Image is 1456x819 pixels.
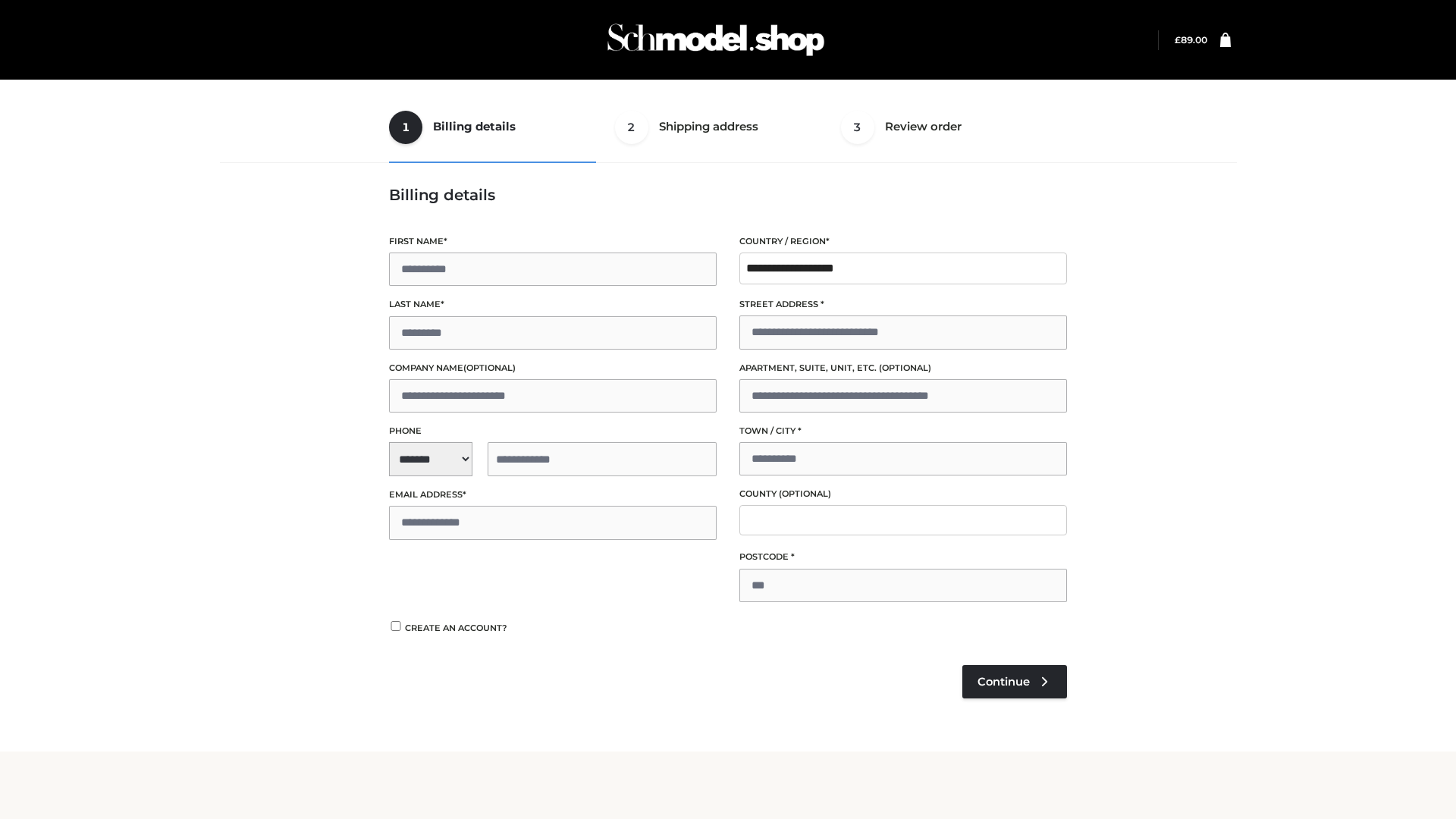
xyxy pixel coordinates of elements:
[779,488,831,499] span: (optional)
[389,361,717,375] label: Company name
[389,234,717,249] label: First name
[405,623,507,633] span: Create an account?
[1175,34,1207,45] bdi: 89.00
[739,297,1067,312] label: Street address
[463,362,516,373] span: (optional)
[879,362,931,373] span: (optional)
[389,186,1067,204] h3: Billing details
[739,487,1067,501] label: County
[1175,34,1181,45] span: £
[739,550,1067,564] label: Postcode
[389,297,717,312] label: Last name
[962,665,1067,698] a: Continue
[977,675,1030,689] span: Continue
[739,361,1067,375] label: Apartment, suite, unit, etc.
[602,10,830,70] img: Schmodel Admin 964
[389,621,403,631] input: Create an account?
[389,424,717,438] label: Phone
[389,488,717,502] label: Email address
[739,424,1067,438] label: Town / City
[739,234,1067,249] label: Country / Region
[1175,34,1207,45] a: £89.00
